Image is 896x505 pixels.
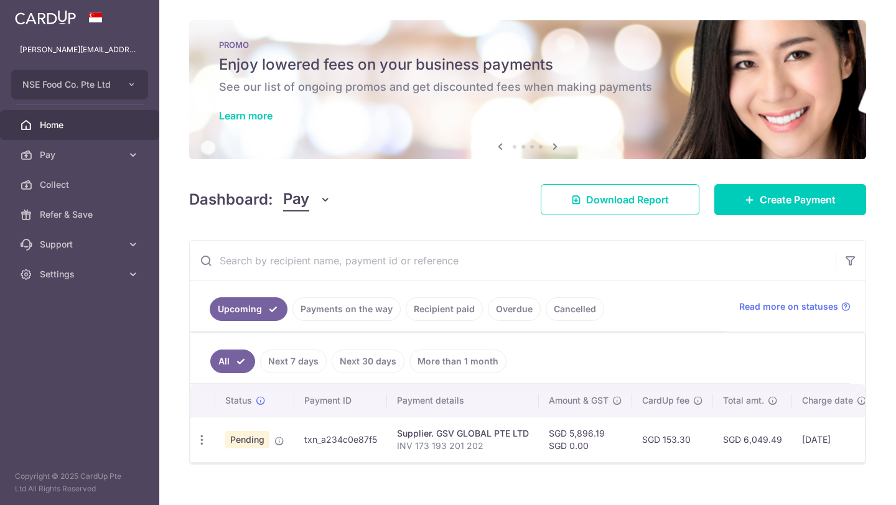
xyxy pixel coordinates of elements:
iframe: Opens a widget where you can find more information [816,468,884,499]
span: Pay [40,149,122,161]
span: Refer & Save [40,208,122,221]
span: CardUp fee [642,394,689,407]
th: Payment details [387,384,539,417]
a: Overdue [488,297,541,321]
a: Recipient paid [406,297,483,321]
a: Next 30 days [332,350,404,373]
p: PROMO [219,40,836,50]
span: Download Report [586,192,669,207]
a: Next 7 days [260,350,327,373]
img: CardUp [15,10,76,25]
span: Read more on statuses [739,300,838,313]
img: Latest Promos Banner [189,20,866,159]
span: Amount & GST [549,394,609,407]
a: Download Report [541,184,699,215]
a: Read more on statuses [739,300,851,313]
a: Upcoming [210,297,287,321]
td: txn_a234c0e87f5 [294,417,387,462]
a: Payments on the way [292,297,401,321]
span: Charge date [802,394,853,407]
span: NSE Food Co. Pte Ltd [22,78,114,91]
span: Home [40,119,122,131]
h6: See our list of ongoing promos and get discounted fees when making payments [219,80,836,95]
a: Cancelled [546,297,604,321]
span: Total amt. [723,394,764,407]
h5: Enjoy lowered fees on your business payments [219,55,836,75]
span: Collect [40,178,122,191]
th: Payment ID [294,384,387,417]
a: Learn more [219,109,273,122]
span: Settings [40,268,122,280]
span: Support [40,238,122,251]
span: Pending [225,431,269,448]
span: Create Payment [760,192,836,207]
td: [DATE] [792,417,877,462]
button: Pay [283,188,331,211]
a: All [210,350,255,373]
div: Supplier. GSV GLOBAL PTE LTD [397,427,529,440]
p: INV 173 193 201 202 [397,440,529,452]
td: SGD 6,049.49 [713,417,792,462]
p: [PERSON_NAME][EMAIL_ADDRESS][DOMAIN_NAME] [20,44,139,56]
span: Status [225,394,252,407]
span: Pay [283,188,309,211]
a: Create Payment [714,184,866,215]
h4: Dashboard: [189,188,273,211]
td: SGD 5,896.19 SGD 0.00 [539,417,632,462]
td: SGD 153.30 [632,417,713,462]
button: NSE Food Co. Pte Ltd [11,70,148,100]
a: More than 1 month [409,350,506,373]
input: Search by recipient name, payment id or reference [190,241,836,280]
